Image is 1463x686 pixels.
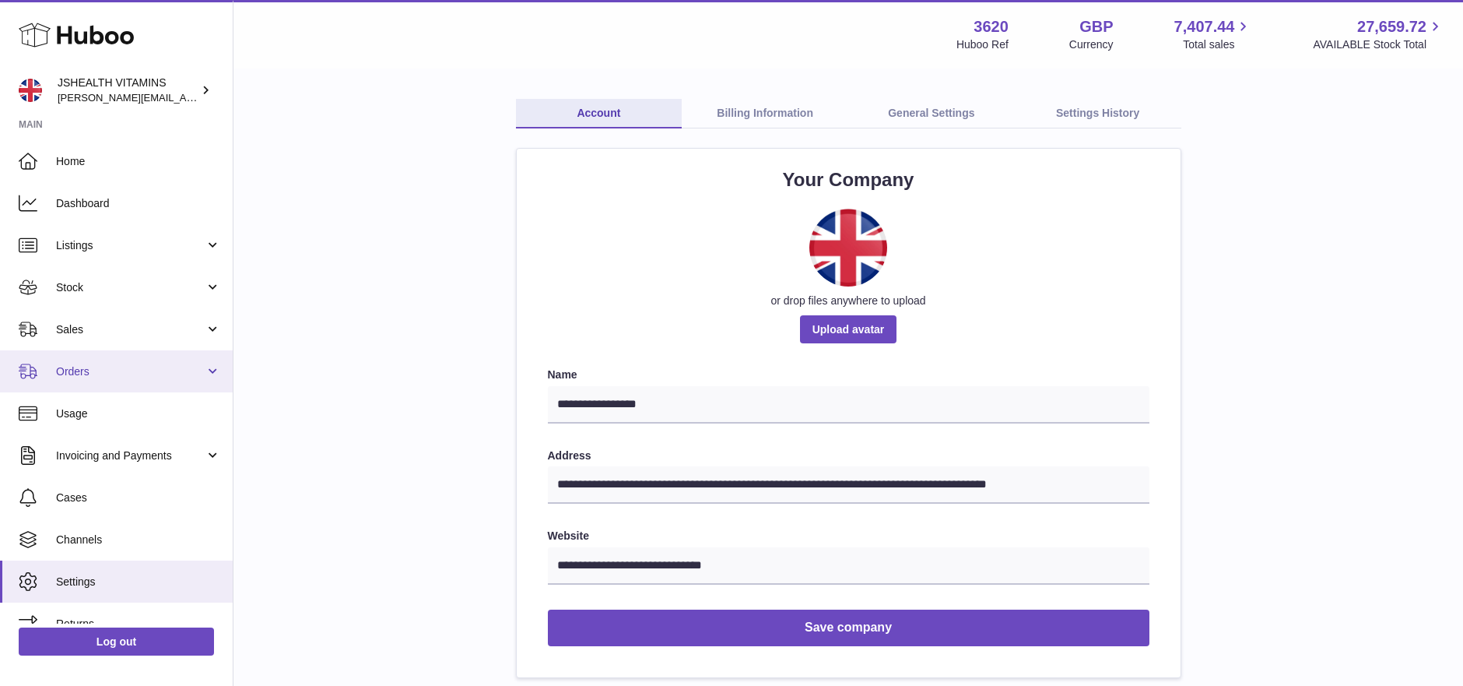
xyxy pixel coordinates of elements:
div: or drop files anywhere to upload [548,294,1149,308]
a: 7,407.44 Total sales [1174,16,1253,52]
div: Currency [1069,37,1114,52]
a: Settings History [1015,99,1181,128]
span: Home [56,154,221,169]
span: AVAILABLE Stock Total [1313,37,1444,52]
button: Save company [548,610,1149,646]
span: 7,407.44 [1174,16,1235,37]
a: General Settings [848,99,1015,128]
div: Huboo Ref [956,37,1009,52]
span: Invoicing and Payments [56,449,205,463]
strong: 3620 [974,16,1009,37]
span: 27,659.72 [1357,16,1426,37]
img: WhatsApp-Image-2022-06-08-at-1.50.24-PM.jpeg [809,209,887,287]
h2: Your Company [548,167,1149,192]
span: Total sales [1183,37,1252,52]
span: Orders [56,364,205,379]
strong: GBP [1079,16,1113,37]
span: Returns [56,617,221,631]
span: Dashboard [56,196,221,211]
span: Stock [56,280,205,295]
span: Channels [56,533,221,547]
span: Settings [56,575,221,589]
a: Billing Information [682,99,848,128]
span: Upload avatar [800,315,897,343]
label: Website [548,529,1149,544]
a: Log out [19,628,214,656]
a: 27,659.72 AVAILABLE Stock Total [1313,16,1444,52]
span: Usage [56,406,221,421]
span: Sales [56,322,205,337]
span: Listings [56,238,205,253]
label: Name [548,368,1149,382]
a: Account [516,99,682,128]
span: Cases [56,491,221,505]
span: [PERSON_NAME][EMAIL_ADDRESS][DOMAIN_NAME] [58,91,312,104]
label: Address [548,449,1149,463]
img: francesca@jshealthvitamins.com [19,79,42,102]
div: JSHEALTH VITAMINS [58,76,198,105]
